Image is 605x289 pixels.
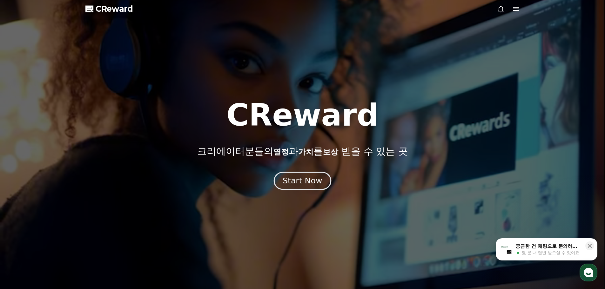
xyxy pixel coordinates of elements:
[20,211,24,216] span: 홈
[275,179,330,185] a: Start Now
[274,172,331,190] button: Start Now
[283,175,322,186] div: Start Now
[85,4,133,14] a: CReward
[273,148,289,156] span: 열정
[58,211,66,216] span: 대화
[42,201,82,217] a: 대화
[82,201,122,217] a: 설정
[323,148,338,156] span: 보상
[2,201,42,217] a: 홈
[96,4,133,14] span: CReward
[298,148,313,156] span: 가치
[226,100,379,130] h1: CReward
[197,146,407,157] p: 크리에이터분들의 과 를 받을 수 있는 곳
[98,211,106,216] span: 설정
